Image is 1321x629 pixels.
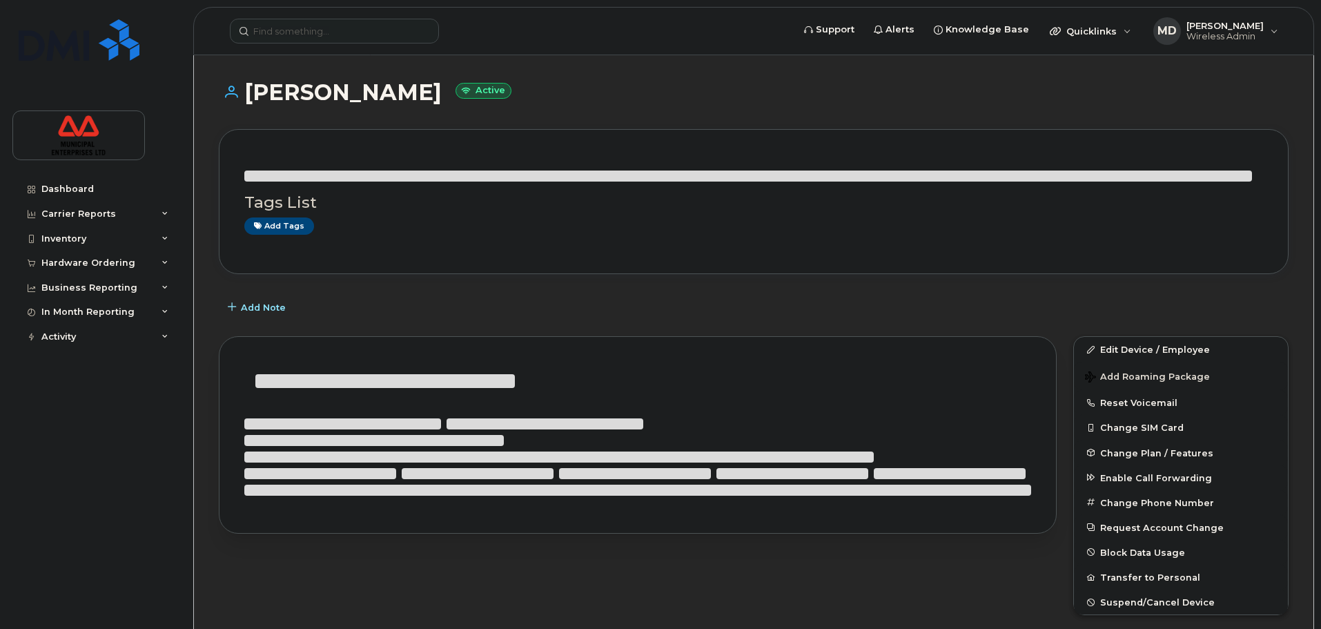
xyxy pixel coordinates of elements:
[1074,490,1288,515] button: Change Phone Number
[241,301,286,314] span: Add Note
[244,194,1263,211] h3: Tags List
[1074,515,1288,540] button: Request Account Change
[1074,415,1288,440] button: Change SIM Card
[1074,337,1288,362] a: Edit Device / Employee
[1074,590,1288,615] button: Suspend/Cancel Device
[1100,472,1212,483] span: Enable Call Forwarding
[1074,565,1288,590] button: Transfer to Personal
[1074,441,1288,465] button: Change Plan / Features
[244,217,314,235] a: Add tags
[219,295,297,320] button: Add Note
[219,80,1289,104] h1: [PERSON_NAME]
[1100,597,1215,608] span: Suspend/Cancel Device
[1074,465,1288,490] button: Enable Call Forwarding
[1074,362,1288,390] button: Add Roaming Package
[1074,390,1288,415] button: Reset Voicemail
[456,83,511,99] small: Active
[1085,371,1210,385] span: Add Roaming Package
[1074,540,1288,565] button: Block Data Usage
[1100,447,1213,458] span: Change Plan / Features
